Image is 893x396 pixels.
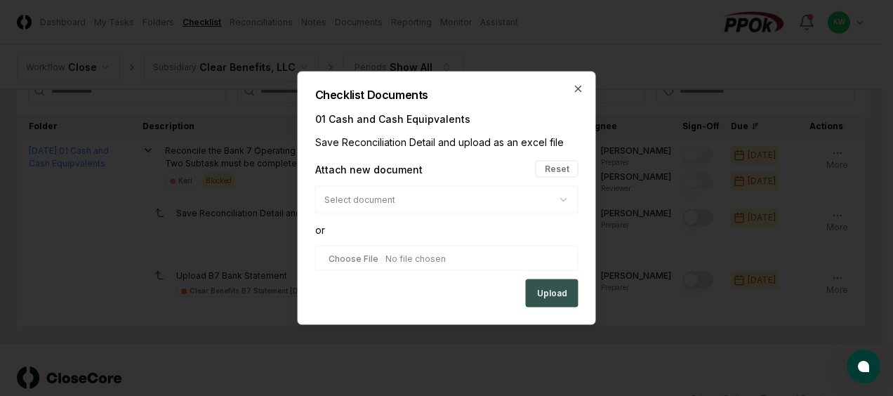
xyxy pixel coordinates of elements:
[526,279,578,308] button: Upload
[315,112,578,126] div: 01 Cash and Cash Equipvalents
[315,89,578,100] h2: Checklist Documents
[315,135,578,150] div: Save Reconciliation Detail and upload as an excel file
[315,223,578,237] div: or
[315,161,423,176] div: Attach new document
[536,161,578,178] button: Reset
